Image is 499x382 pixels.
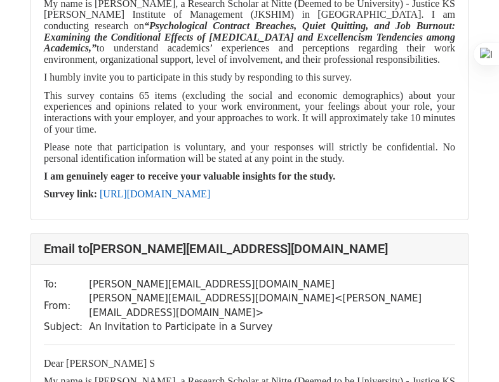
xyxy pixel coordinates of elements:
td: From: [44,291,89,320]
td: Subject: [44,320,89,334]
span: I am genuinely eager to receive your valuable insights for the study. [44,171,335,181]
span: Please note that participation is voluntary, and your responses will strictly be confidential. No... [44,142,455,164]
span: Survey link: [44,188,97,199]
td: An Invitation to Participate in a Survey [89,320,455,334]
i: “Psychological Contract Breaches, Quiet Quitting, and Job Burnout: Examining the Conditional Effe... [44,20,455,53]
span: Dear [PERSON_NAME] S [44,358,155,369]
span: I humbly invite you to participate in this study by responding to this survey. [44,72,352,82]
iframe: Chat Widget [436,321,499,382]
td: [PERSON_NAME][EMAIL_ADDRESS][DOMAIN_NAME] < [PERSON_NAME][EMAIL_ADDRESS][DOMAIN_NAME] > [89,291,455,320]
td: [PERSON_NAME][EMAIL_ADDRESS][DOMAIN_NAME] [89,277,455,292]
h4: Email to [PERSON_NAME][EMAIL_ADDRESS][DOMAIN_NAME] [44,241,455,256]
a: [URL][DOMAIN_NAME] [100,189,210,199]
span: This survey contains 65 items (excluding the social and economic demographics) about your experie... [44,90,455,135]
span: [URL][DOMAIN_NAME] [100,188,210,199]
td: To: [44,277,89,292]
